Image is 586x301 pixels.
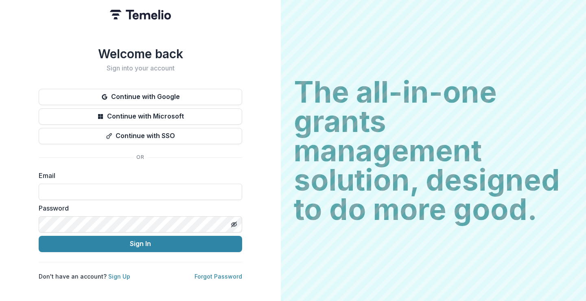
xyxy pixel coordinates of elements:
img: Temelio [110,10,171,20]
label: Password [39,203,237,213]
button: Toggle password visibility [227,218,241,231]
button: Continue with Microsoft [39,108,242,125]
a: Sign Up [108,273,130,280]
a: Forgot Password [195,273,242,280]
button: Continue with SSO [39,128,242,144]
h1: Welcome back [39,46,242,61]
label: Email [39,171,237,180]
button: Continue with Google [39,89,242,105]
p: Don't have an account? [39,272,130,281]
button: Sign In [39,236,242,252]
h2: Sign into your account [39,64,242,72]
